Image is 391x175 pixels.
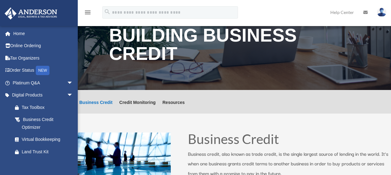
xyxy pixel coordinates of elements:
[22,116,72,131] div: Business Credit Optimizer
[9,146,82,158] a: Land Trust Kit
[4,89,82,101] a: Digital Productsarrow_drop_down
[104,8,111,15] i: search
[4,77,82,89] a: Platinum Q&Aarrow_drop_down
[377,8,386,17] img: User Pic
[22,136,75,143] div: Virtual Bookkeeping
[79,100,113,114] a: Business Credit
[119,100,156,114] a: Credit Monitoring
[9,114,79,133] a: Business Credit Optimizer
[9,133,82,146] a: Virtual Bookkeeping
[67,77,79,89] span: arrow_drop_down
[4,27,82,40] a: Home
[4,52,82,64] a: Tax Organizers
[3,7,59,20] img: Anderson Advisors Platinum Portal
[36,66,49,75] div: NEW
[9,101,82,114] a: Tax Toolbox
[4,40,82,52] a: Online Ordering
[67,89,79,102] span: arrow_drop_down
[4,64,82,77] a: Order StatusNEW
[109,26,360,66] h1: Building Business Credit
[84,9,91,16] i: menu
[84,11,91,16] a: menu
[162,100,185,114] a: Resources
[22,104,75,111] div: Tax Toolbox
[22,148,75,156] div: Land Trust Kit
[188,132,391,149] h1: Business Credit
